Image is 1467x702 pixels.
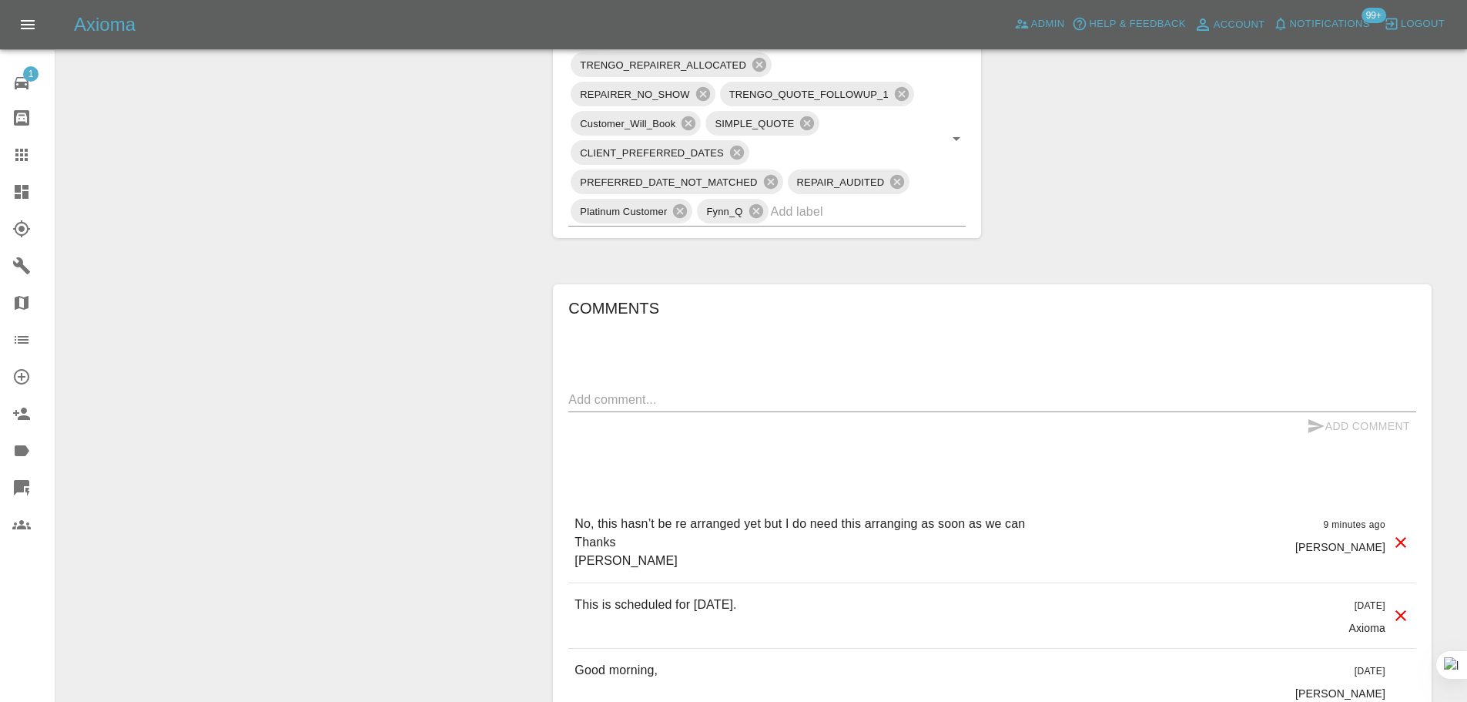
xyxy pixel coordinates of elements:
[788,170,910,194] div: REPAIR_AUDITED
[571,52,772,77] div: TRENGO_REPAIRER_ALLOCATED
[705,111,819,136] div: SIMPLE_QUOTE
[571,199,692,223] div: Platinum Customer
[705,115,803,133] span: SIMPLE_QUOTE
[1323,519,1385,530] span: 9 minutes ago
[571,140,749,165] div: CLIENT_PREFERRED_DATES
[571,170,782,194] div: PREFERRED_DATE_NOT_MATCHED
[1190,12,1269,37] a: Account
[1290,15,1370,33] span: Notifications
[1355,600,1385,611] span: [DATE]
[1380,12,1449,36] button: Logout
[1214,16,1265,34] span: Account
[697,203,752,220] span: Fynn_Q
[1348,620,1385,636] p: Axioma
[571,56,755,74] span: TRENGO_REPAIRER_ALLOCATED
[1068,12,1189,36] button: Help & Feedback
[1295,539,1385,555] p: [PERSON_NAME]
[574,596,736,614] p: This is scheduled for [DATE].
[9,6,46,43] button: Open drawer
[1031,15,1065,33] span: Admin
[571,115,685,133] span: Customer_Will_Book
[568,296,1416,321] h6: Comments
[788,173,894,191] span: REPAIR_AUDITED
[571,82,715,106] div: REPAIRER_NO_SHOW
[1295,686,1385,701] p: [PERSON_NAME]
[1355,666,1385,677] span: [DATE]
[697,199,768,223] div: Fynn_Q
[74,12,136,37] h5: Axioma
[1010,12,1069,36] a: Admin
[571,203,676,220] span: Platinum Customer
[23,66,39,82] span: 1
[720,82,914,106] div: TRENGO_QUOTE_FOLLOWUP_1
[571,86,698,103] span: REPAIRER_NO_SHOW
[720,86,898,103] span: TRENGO_QUOTE_FOLLOWUP_1
[571,144,733,162] span: CLIENT_PREFERRED_DATES
[574,515,1029,570] p: No, this hasn’t be re arranged yet but I do need this arranging as soon as we can Thanks [PERSON_...
[1089,15,1185,33] span: Help & Feedback
[1269,12,1374,36] button: Notifications
[1401,15,1445,33] span: Logout
[1361,8,1386,23] span: 99+
[946,128,967,149] button: Open
[771,200,923,223] input: Add label
[571,111,701,136] div: Customer_Will_Book
[571,173,766,191] span: PREFERRED_DATE_NOT_MATCHED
